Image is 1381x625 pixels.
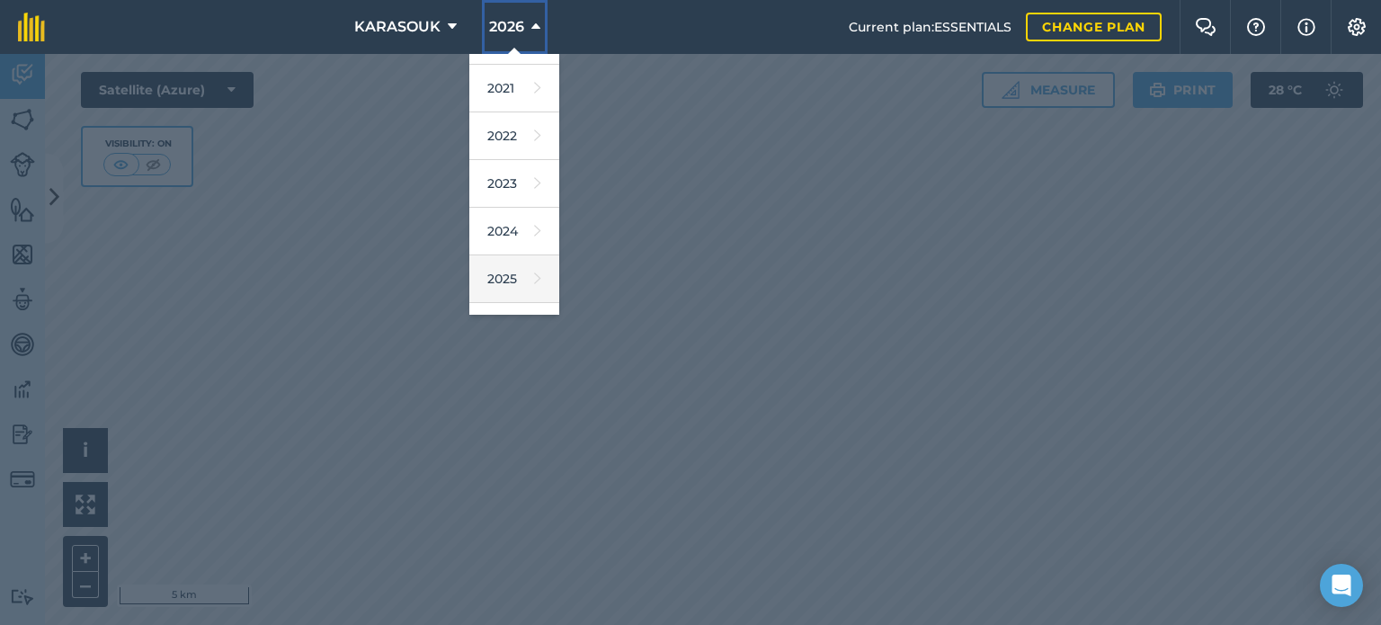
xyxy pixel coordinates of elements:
a: Change plan [1026,13,1162,41]
a: 2025 [469,255,559,303]
a: 2026 [469,303,559,351]
a: 2024 [469,208,559,255]
img: fieldmargin Logo [18,13,45,41]
img: A cog icon [1346,18,1368,36]
img: A question mark icon [1245,18,1267,36]
a: 2022 [469,112,559,160]
div: Open Intercom Messenger [1320,564,1363,607]
a: 2021 [469,65,559,112]
span: KARASOUK [354,16,441,38]
a: 2023 [469,160,559,208]
span: Current plan : ESSENTIALS [849,17,1011,37]
img: Two speech bubbles overlapping with the left bubble in the forefront [1195,18,1216,36]
img: svg+xml;base64,PHN2ZyB4bWxucz0iaHR0cDovL3d3dy53My5vcmcvMjAwMC9zdmciIHdpZHRoPSIxNyIgaGVpZ2h0PSIxNy... [1297,16,1315,38]
span: 2026 [489,16,524,38]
